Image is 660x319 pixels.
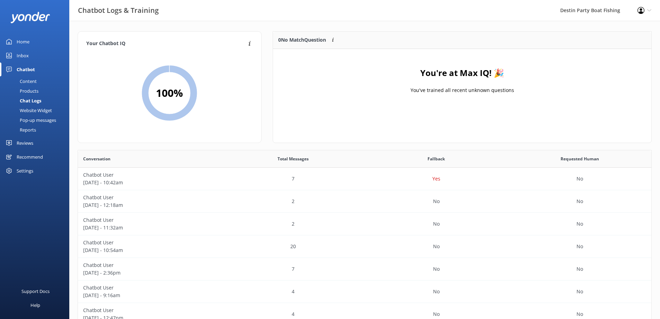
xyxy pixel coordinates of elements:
[83,224,216,232] p: [DATE] - 11:32am
[4,76,37,86] div: Content
[292,288,294,295] p: 4
[4,115,69,125] a: Pop-up messages
[17,164,33,178] div: Settings
[410,86,514,94] p: You've trained all recent unknown questions
[433,198,440,205] p: No
[4,115,56,125] div: Pop-up messages
[292,220,294,228] p: 2
[4,125,69,135] a: Reports
[78,168,651,190] div: row
[4,96,69,106] a: Chat Logs
[433,310,440,318] p: No
[292,310,294,318] p: 4
[30,298,40,312] div: Help
[577,243,583,250] p: No
[156,85,183,101] h2: 100 %
[17,62,35,76] div: Chatbot
[83,201,216,209] p: [DATE] - 12:18am
[292,175,294,183] p: 7
[577,175,583,183] p: No
[83,216,216,224] p: Chatbot User
[420,66,504,79] h4: You're at Max IQ! 🎉
[83,292,216,299] p: [DATE] - 9:16am
[433,220,440,228] p: No
[292,265,294,273] p: 7
[83,284,216,292] p: Chatbot User
[83,156,111,162] span: Conversation
[292,198,294,205] p: 2
[10,12,50,23] img: yonder-white-logo.png
[17,136,33,150] div: Reviews
[433,288,440,295] p: No
[433,265,440,273] p: No
[83,179,216,186] p: [DATE] - 10:42am
[577,265,583,273] p: No
[577,310,583,318] p: No
[78,190,651,213] div: row
[83,194,216,201] p: Chatbot User
[290,243,296,250] p: 20
[4,86,69,96] a: Products
[433,243,440,250] p: No
[17,35,29,49] div: Home
[4,86,38,96] div: Products
[278,36,326,44] p: 0 No Match Question
[428,156,445,162] span: Fallback
[273,49,651,118] div: grid
[78,5,159,16] h3: Chatbot Logs & Training
[83,246,216,254] p: [DATE] - 10:54am
[17,150,43,164] div: Recommend
[577,198,583,205] p: No
[83,261,216,269] p: Chatbot User
[78,213,651,235] div: row
[21,284,50,298] div: Support Docs
[17,49,29,62] div: Inbox
[4,106,52,115] div: Website Widget
[4,76,69,86] a: Content
[83,307,216,314] p: Chatbot User
[4,106,69,115] a: Website Widget
[432,175,440,183] p: Yes
[83,239,216,246] p: Chatbot User
[561,156,599,162] span: Requested Human
[78,235,651,258] div: row
[86,40,246,48] h4: Your Chatbot IQ
[4,125,36,135] div: Reports
[4,96,41,106] div: Chat Logs
[83,269,216,277] p: [DATE] - 2:36pm
[278,156,309,162] span: Total Messages
[78,280,651,303] div: row
[83,171,216,179] p: Chatbot User
[577,288,583,295] p: No
[78,258,651,280] div: row
[577,220,583,228] p: No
